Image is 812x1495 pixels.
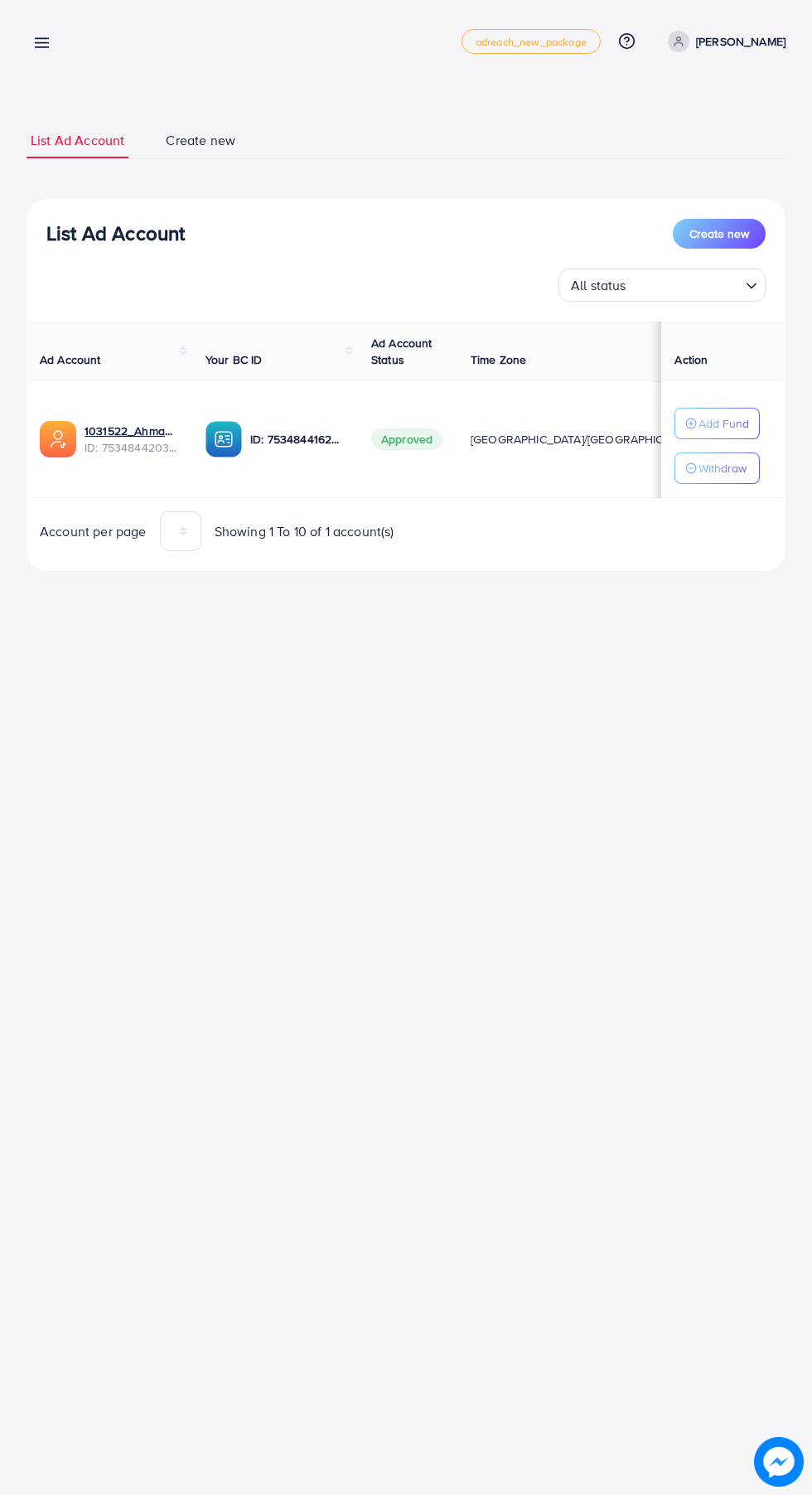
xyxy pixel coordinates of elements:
[471,351,526,368] span: Time Zone
[85,439,179,456] span: ID: 7534844203705106433
[205,351,263,368] span: Your BC ID
[673,219,766,249] button: Create new
[371,335,433,368] span: Ad Account Status
[689,225,749,242] span: Create new
[674,351,708,368] span: Action
[661,31,785,52] a: [PERSON_NAME]
[250,429,345,449] p: ID: 7534844162454323201
[476,36,587,47] span: adreach_new_package
[558,269,766,302] div: Search for option
[31,131,124,150] span: List Ad Account
[85,423,179,439] a: 1031522_Ahmad Ad Account 1_1754342684275
[166,131,235,150] span: Create new
[674,452,760,484] button: Withdraw
[754,1437,804,1487] img: image
[698,458,747,478] p: Withdraw
[205,421,242,457] img: ic-ba-acc.ded83a64.svg
[40,351,101,368] span: Ad Account
[698,414,749,433] p: Add Fund
[631,270,739,298] input: Search for option
[40,421,76,457] img: ic-ads-acc.e4c84228.svg
[674,408,760,439] button: Add Fund
[215,522,394,541] span: Showing 1 To 10 of 1 account(s)
[462,29,601,54] a: adreach_new_package
[371,428,442,450] span: Approved
[46,221,185,245] h3: List Ad Account
[40,522,147,541] span: Account per page
[85,423,179,457] div: <span class='underline'>1031522_Ahmad Ad Account 1_1754342684275</span></br>7534844203705106433
[471,431,701,448] span: [GEOGRAPHIC_DATA]/[GEOGRAPHIC_DATA]
[568,273,630,298] span: All status
[696,31,785,51] p: [PERSON_NAME]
